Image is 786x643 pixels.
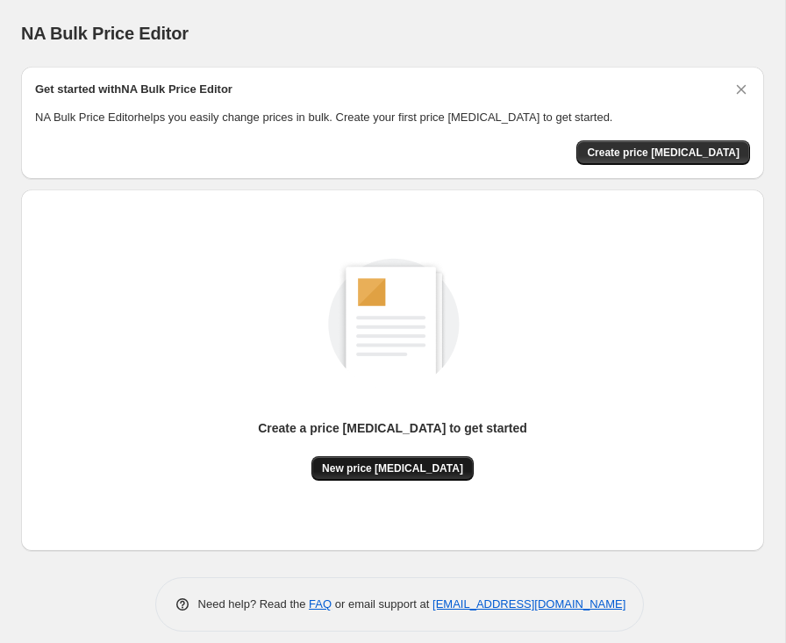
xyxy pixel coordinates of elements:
[732,81,750,98] button: Dismiss card
[311,456,474,481] button: New price [MEDICAL_DATA]
[322,461,463,475] span: New price [MEDICAL_DATA]
[576,140,750,165] button: Create price change job
[35,109,750,126] p: NA Bulk Price Editor helps you easily change prices in bulk. Create your first price [MEDICAL_DAT...
[198,597,310,611] span: Need help? Read the
[587,146,740,160] span: Create price [MEDICAL_DATA]
[309,597,332,611] a: FAQ
[35,81,232,98] h2: Get started with NA Bulk Price Editor
[21,24,189,43] span: NA Bulk Price Editor
[432,597,625,611] a: [EMAIL_ADDRESS][DOMAIN_NAME]
[332,597,432,611] span: or email support at
[258,419,527,437] p: Create a price [MEDICAL_DATA] to get started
